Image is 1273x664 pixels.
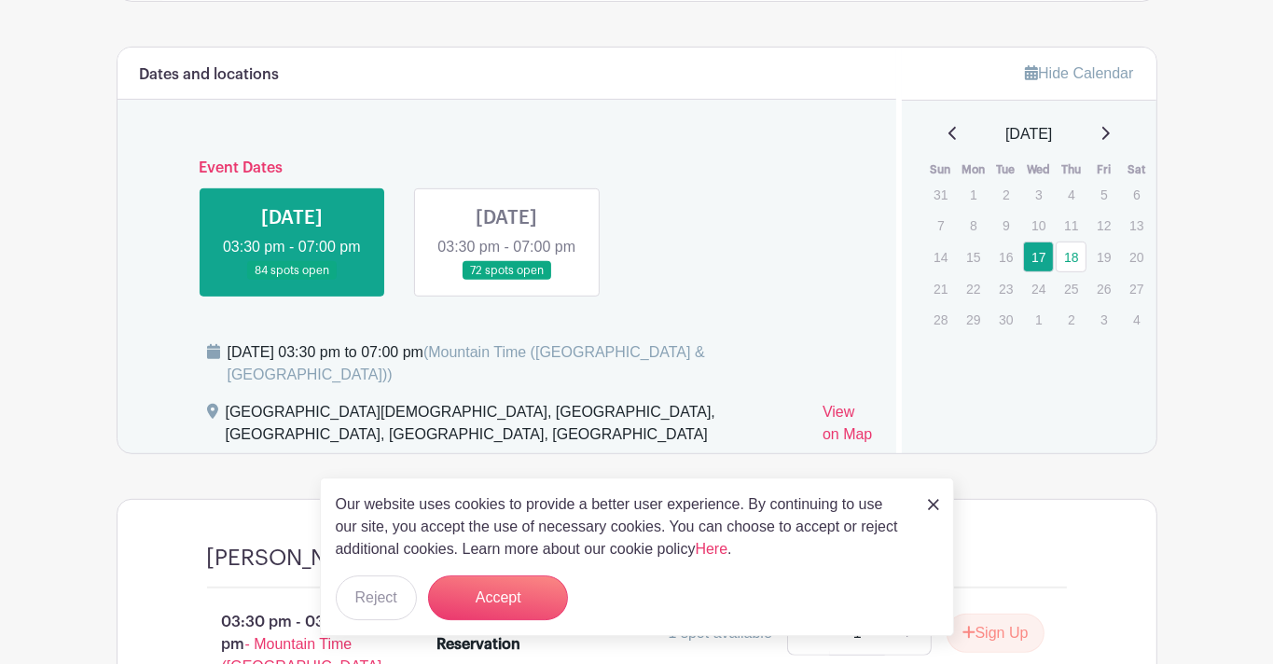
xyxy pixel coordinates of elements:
div: [DATE] 03:30 pm to 07:00 pm [228,341,875,386]
th: Sun [924,160,957,179]
p: 8 [958,211,989,240]
p: 7 [925,211,956,240]
p: 29 [958,305,989,334]
p: 2 [990,180,1021,209]
th: Wed [1022,160,1055,179]
p: 25 [1056,274,1086,303]
p: 27 [1121,274,1152,303]
p: 26 [1088,274,1119,303]
th: Fri [1087,160,1120,179]
button: Reject [336,575,417,620]
a: 18 [1056,242,1086,272]
h4: [PERSON_NAME] (PreK) [DATE] Only [207,545,582,572]
p: 4 [1056,180,1086,209]
span: (Mountain Time ([GEOGRAPHIC_DATA] & [GEOGRAPHIC_DATA])) [228,344,705,382]
h6: Event Dates [185,159,830,177]
th: Tue [989,160,1022,179]
p: 31 [925,180,956,209]
th: Sat [1120,160,1153,179]
th: Thu [1055,160,1087,179]
p: 13 [1121,211,1152,240]
button: Sign Up [947,614,1045,653]
a: 17 [1023,242,1054,272]
p: 6 [1121,180,1152,209]
h6: Dates and locations [140,66,280,84]
p: 2 [1056,305,1086,334]
p: 10 [1023,211,1054,240]
button: Accept [428,575,568,620]
p: 16 [990,242,1021,271]
p: 24 [1023,274,1054,303]
p: 1 [958,180,989,209]
p: 4 [1121,305,1152,334]
p: 23 [990,274,1021,303]
p: 1 [1023,305,1054,334]
p: 3 [1088,305,1119,334]
p: 22 [958,274,989,303]
p: 21 [925,274,956,303]
div: [GEOGRAPHIC_DATA][DEMOGRAPHIC_DATA], [GEOGRAPHIC_DATA], [GEOGRAPHIC_DATA], [GEOGRAPHIC_DATA], [GE... [226,401,809,453]
p: 3 [1023,180,1054,209]
p: Our website uses cookies to provide a better user experience. By continuing to use our site, you ... [336,493,908,560]
p: 12 [1088,211,1119,240]
a: View on Map [823,401,874,453]
th: Mon [957,160,989,179]
p: 14 [925,242,956,271]
p: 28 [925,305,956,334]
a: Hide Calendar [1025,65,1133,81]
p: 19 [1088,242,1119,271]
p: 5 [1088,180,1119,209]
p: 15 [958,242,989,271]
p: 11 [1056,211,1086,240]
a: Here [696,541,728,557]
p: 20 [1121,242,1152,271]
p: 9 [990,211,1021,240]
img: close_button-5f87c8562297e5c2d7936805f587ecaba9071eb48480494691a3f1689db116b3.svg [928,499,939,510]
span: [DATE] [1005,123,1052,145]
p: 30 [990,305,1021,334]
